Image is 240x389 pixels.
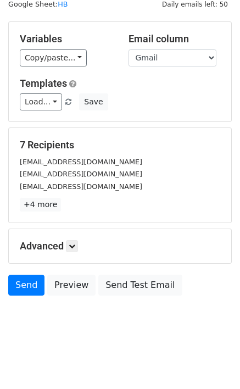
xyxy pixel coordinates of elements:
[20,93,62,110] a: Load...
[20,33,112,45] h5: Variables
[20,170,142,178] small: [EMAIL_ADDRESS][DOMAIN_NAME]
[98,275,182,296] a: Send Test Email
[20,182,142,191] small: [EMAIL_ADDRESS][DOMAIN_NAME]
[79,93,108,110] button: Save
[185,336,240,389] div: Tiện ích trò chuyện
[20,49,87,66] a: Copy/paste...
[20,139,220,151] h5: 7 Recipients
[8,275,44,296] a: Send
[129,33,221,45] h5: Email column
[20,158,142,166] small: [EMAIL_ADDRESS][DOMAIN_NAME]
[185,336,240,389] iframe: Chat Widget
[20,198,61,212] a: +4 more
[20,240,220,252] h5: Advanced
[20,77,67,89] a: Templates
[47,275,96,296] a: Preview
